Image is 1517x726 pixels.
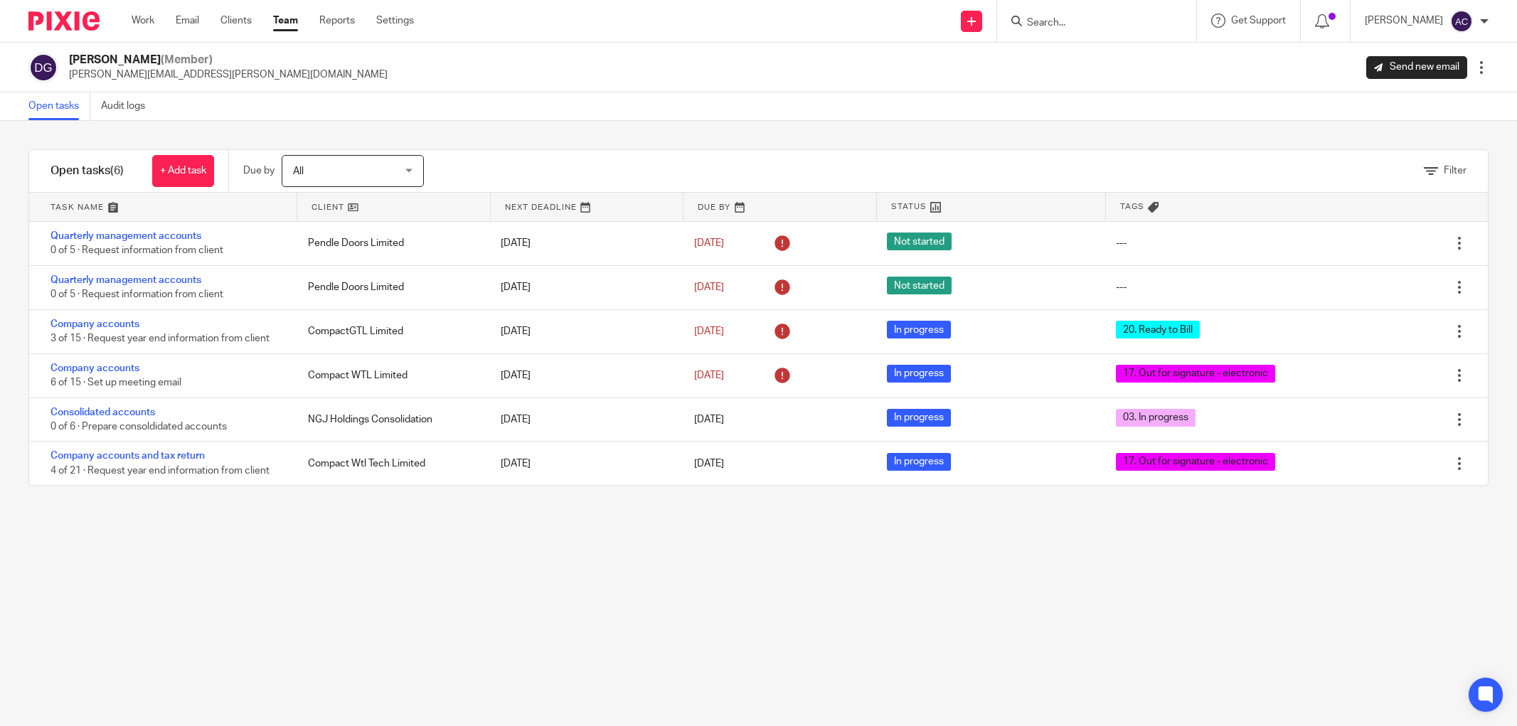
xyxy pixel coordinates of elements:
a: Quarterly management accounts [50,231,201,241]
span: [DATE] [694,282,724,292]
div: [DATE] [486,273,679,301]
span: In progress [887,453,951,471]
h2: [PERSON_NAME] [69,53,388,68]
div: [DATE] [486,317,679,346]
a: Team [273,14,298,28]
a: + Add task [152,155,214,187]
span: 0 of 6 · Prepare consoldidated accounts [50,422,227,432]
span: 03. In progress [1116,409,1196,427]
h1: Open tasks [50,164,124,178]
span: 17. Out for signature - electronic [1116,453,1275,471]
span: In progress [887,365,951,383]
span: [DATE] [694,370,724,380]
div: Pendle Doors Limited [294,229,486,257]
span: [DATE] [694,326,724,336]
p: [PERSON_NAME][EMAIL_ADDRESS][PERSON_NAME][DOMAIN_NAME] [69,68,388,82]
div: CompactGTL Limited [294,317,486,346]
img: svg%3E [28,53,58,82]
span: 6 of 15 · Set up meeting email [50,378,181,388]
input: Search [1026,17,1154,30]
img: Pixie [28,11,100,31]
p: [PERSON_NAME] [1365,14,1443,28]
a: Work [132,14,154,28]
span: Status [891,201,927,213]
span: 17. Out for signature - electronic [1116,365,1275,383]
div: [DATE] [486,361,679,390]
span: (6) [110,165,124,176]
span: Not started [887,233,952,250]
div: [DATE] [486,449,679,478]
div: Compact Wtl Tech Limited [294,449,486,478]
a: Quarterly management accounts [50,275,201,285]
a: Consolidated accounts [50,407,155,417]
span: In progress [887,409,951,427]
a: Audit logs [101,92,156,120]
span: Get Support [1231,16,1286,26]
img: svg%3E [1450,10,1473,33]
div: [DATE] [486,405,679,434]
span: In progress [887,321,951,338]
a: Company accounts [50,319,139,329]
span: [DATE] [694,459,724,469]
a: Clients [220,14,252,28]
div: --- [1116,280,1127,294]
a: Company accounts [50,363,139,373]
div: [DATE] [486,229,679,257]
span: 20. Ready to Bill [1116,321,1200,338]
span: 0 of 5 · Request information from client [50,289,223,299]
a: Open tasks [28,92,90,120]
a: Email [176,14,199,28]
span: All [293,166,304,176]
span: Filter [1444,166,1467,176]
span: 4 of 21 · Request year end information from client [50,466,270,476]
div: Compact WTL Limited [294,361,486,390]
a: Send new email [1366,56,1467,79]
span: Tags [1120,201,1144,213]
span: [DATE] [694,415,724,425]
span: 3 of 15 · Request year end information from client [50,333,270,343]
div: --- [1116,236,1127,250]
div: NGJ Holdings Consolidation [294,405,486,434]
a: Company accounts and tax return [50,451,205,461]
span: Not started [887,277,952,294]
a: Settings [376,14,414,28]
a: Reports [319,14,355,28]
p: Due by [243,164,275,178]
span: 0 of 5 · Request information from client [50,246,223,256]
span: (Member) [161,54,213,65]
div: Pendle Doors Limited [294,273,486,301]
span: [DATE] [694,238,724,248]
